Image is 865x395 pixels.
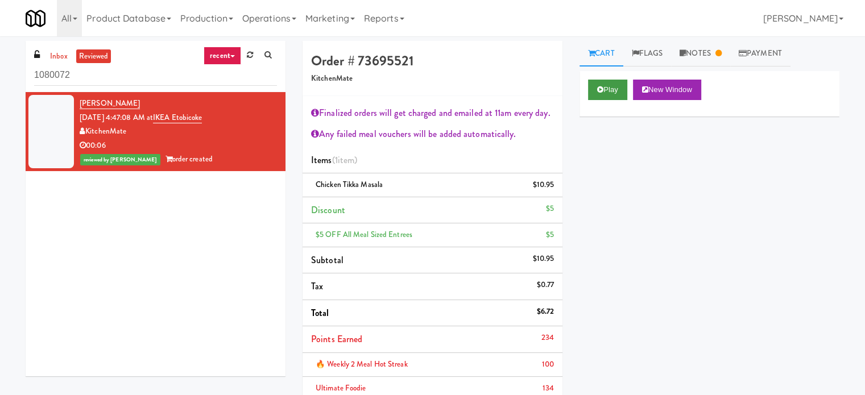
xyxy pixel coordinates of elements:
[80,139,277,153] div: 00:06
[311,74,554,83] h5: KitchenMate
[532,252,554,266] div: $10.95
[80,154,160,165] span: reviewed by [PERSON_NAME]
[537,278,554,292] div: $0.77
[26,9,45,28] img: Micromart
[47,49,71,64] a: inbox
[542,357,554,372] div: 100
[537,305,554,319] div: $6.72
[311,306,329,319] span: Total
[532,178,554,192] div: $10.95
[76,49,111,64] a: reviewed
[34,65,277,86] input: Search vision orders
[338,153,354,167] ng-pluralize: item
[26,92,285,171] li: [PERSON_NAME][DATE] 4:47:08 AM atIKEA EtobicokeKitchenMate00:06reviewed by [PERSON_NAME]order cre...
[311,280,323,293] span: Tax
[671,41,730,66] a: Notes
[316,229,412,240] span: $5 OFF All Meal Sized Entrees
[311,126,554,143] div: Any failed meal vouchers will be added automatically.
[80,112,153,123] span: [DATE] 4:47:08 AM at
[546,228,554,242] div: $5
[311,53,554,68] h4: Order # 73695521
[80,124,277,139] div: KitchenMate
[311,105,554,122] div: Finalized orders will get charged and emailed at 11am every day.
[546,202,554,216] div: $5
[311,332,362,346] span: Points Earned
[311,253,343,267] span: Subtotal
[153,112,202,123] a: IKEA Etobicoke
[165,153,213,164] span: order created
[580,41,623,66] a: Cart
[204,47,241,65] a: recent
[311,153,357,167] span: Items
[588,80,627,100] button: Play
[541,331,554,345] div: 234
[623,41,672,66] a: Flags
[633,80,701,100] button: New Window
[730,41,790,66] a: Payment
[311,203,345,217] span: Discount
[332,153,358,167] span: (1 )
[80,98,140,109] a: [PERSON_NAME]
[316,359,408,369] span: 🔥 Weekly 2 Meal Hot Streak
[316,382,366,393] span: Ultimate Foodie
[316,179,383,190] span: Chicken Tikka Masala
